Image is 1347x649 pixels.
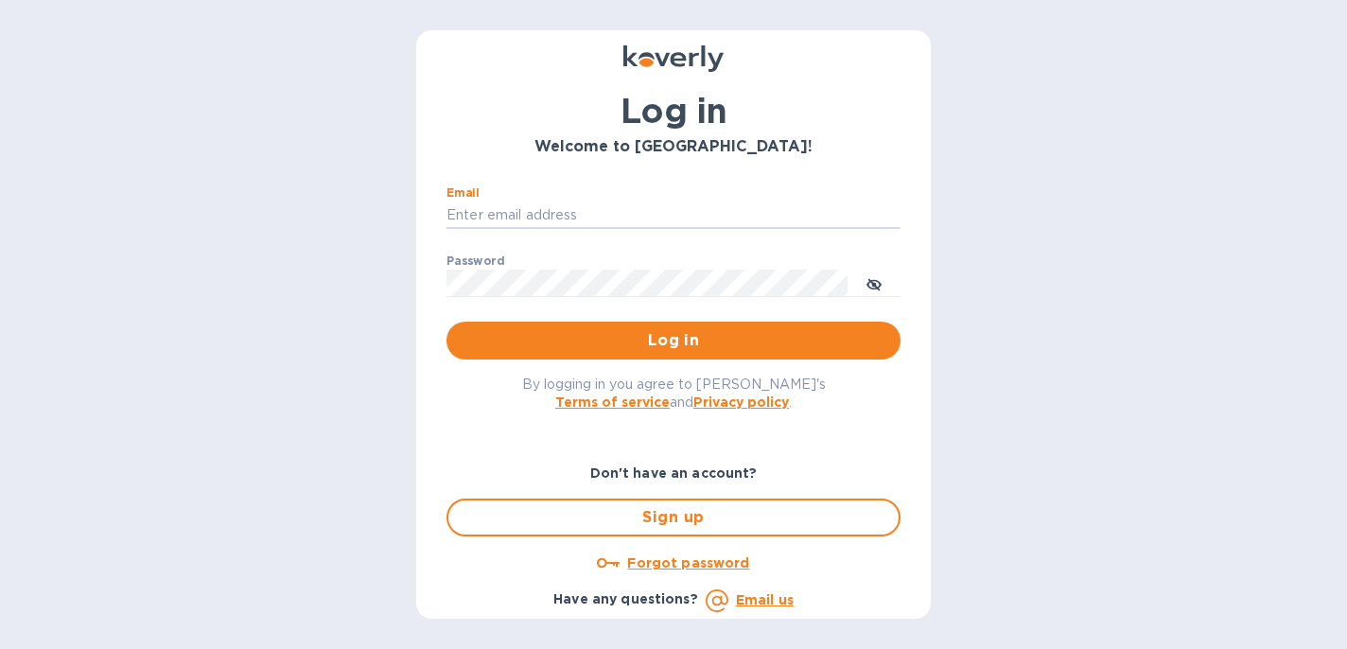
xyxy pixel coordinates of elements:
button: Log in [446,322,901,360]
span: By logging in you agree to [PERSON_NAME]'s and . [522,377,826,410]
a: Privacy policy [693,395,789,410]
button: Sign up [446,499,901,536]
b: Don't have an account? [590,465,758,481]
u: Forgot password [627,555,749,570]
input: Enter email address [446,202,901,230]
span: Sign up [464,506,883,529]
a: Email us [736,592,794,607]
img: Koverly [623,45,724,72]
h3: Welcome to [GEOGRAPHIC_DATA]! [446,138,901,156]
button: toggle password visibility [855,264,893,302]
label: Password [446,255,504,267]
h1: Log in [446,91,901,131]
label: Email [446,187,480,199]
a: Terms of service [555,395,670,410]
span: Log in [462,329,885,352]
b: Have any questions? [553,591,698,606]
